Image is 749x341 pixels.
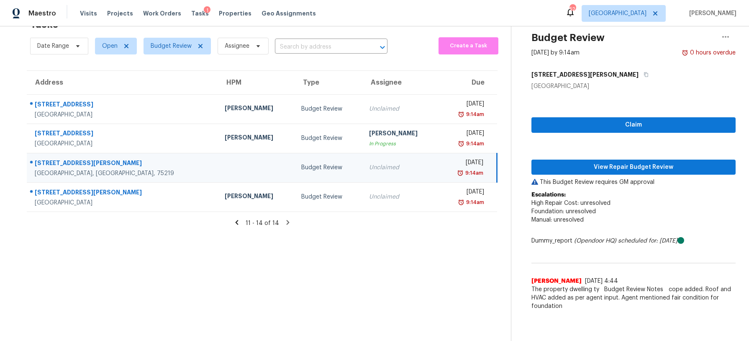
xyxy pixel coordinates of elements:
span: Date Range [37,42,69,50]
div: 1 [204,6,210,15]
span: Assignee [225,42,249,50]
button: Create a Task [439,37,498,54]
th: HPM [218,71,295,94]
div: Budget Review [301,163,355,172]
div: [GEOGRAPHIC_DATA] [531,82,736,90]
b: Escalations: [531,192,566,198]
p: This Budget Review requires GM approval [531,178,736,186]
span: Tasks [191,10,209,16]
th: Type [295,71,362,94]
h2: Budget Review [531,34,605,42]
div: [GEOGRAPHIC_DATA] [35,139,211,148]
button: Copy Address [639,67,650,82]
div: [PERSON_NAME] [369,129,433,139]
div: [DATE] [446,188,484,198]
div: [DATE] [446,100,484,110]
div: [PERSON_NAME] [225,133,288,144]
i: (Opendoor HQ) [574,238,616,244]
div: Unclaimed [369,163,433,172]
span: Open [102,42,118,50]
span: Create a Task [443,41,494,51]
span: Budget Review [151,42,192,50]
div: 9:14am [464,139,484,148]
div: [GEOGRAPHIC_DATA] [35,111,211,119]
span: Manual: unresolved [531,217,584,223]
span: Maestro [28,9,56,18]
div: [PERSON_NAME] [225,104,288,114]
div: 9:14am [464,110,484,119]
div: Unclaimed [369,193,433,201]
div: [PERSON_NAME] [225,192,288,202]
div: 0 hours overdue [688,49,736,57]
span: Projects [107,9,133,18]
img: Overdue Alarm Icon [458,110,464,119]
div: [STREET_ADDRESS][PERSON_NAME] [35,188,211,199]
span: Claim [538,120,729,130]
button: Claim [531,117,736,133]
div: [GEOGRAPHIC_DATA] [35,199,211,207]
span: High Repair Cost: unresolved [531,200,610,206]
span: Budget Review Notes [599,285,668,294]
span: Foundation: unresolved [531,209,596,214]
span: The property dwelling type is condo.The interior scope added. Roof and HVAC added as per agent in... [531,285,736,310]
img: Overdue Alarm Icon [682,49,688,57]
div: Unclaimed [369,105,433,113]
h2: Tasks [30,20,58,28]
span: Properties [219,9,251,18]
div: Budget Review [301,134,355,142]
img: Overdue Alarm Icon [457,169,464,177]
img: Overdue Alarm Icon [458,139,464,148]
div: [DATE] [446,158,483,169]
button: View Repair Budget Review [531,160,736,175]
div: 9:14am [464,169,483,177]
span: [PERSON_NAME] [686,9,736,18]
span: 11 - 14 of 14 [246,220,279,226]
th: Due [439,71,497,94]
div: Budget Review [301,193,355,201]
div: [STREET_ADDRESS][PERSON_NAME] [35,159,211,169]
span: [DATE] 4:44 [585,278,618,284]
div: [STREET_ADDRESS] [35,100,211,111]
img: Overdue Alarm Icon [458,198,464,207]
div: In Progress [369,139,433,148]
h5: [STREET_ADDRESS][PERSON_NAME] [531,70,639,79]
div: [GEOGRAPHIC_DATA], [GEOGRAPHIC_DATA], 75219 [35,169,211,178]
div: Budget Review [301,105,355,113]
div: [STREET_ADDRESS] [35,129,211,139]
span: [GEOGRAPHIC_DATA] [589,9,646,18]
span: Work Orders [143,9,181,18]
span: [PERSON_NAME] [531,277,582,285]
div: [DATE] [446,129,484,139]
span: Geo Assignments [262,9,316,18]
i: scheduled for: [DATE] [618,238,677,244]
div: 9:14am [464,198,484,207]
div: [DATE] by 9:14am [531,49,580,57]
div: 52 [569,5,575,13]
input: Search by address [275,41,364,54]
span: Visits [80,9,97,18]
th: Address [27,71,218,94]
div: Dummy_report [531,237,736,245]
span: View Repair Budget Review [538,162,729,173]
button: Open [377,41,388,53]
th: Assignee [362,71,439,94]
